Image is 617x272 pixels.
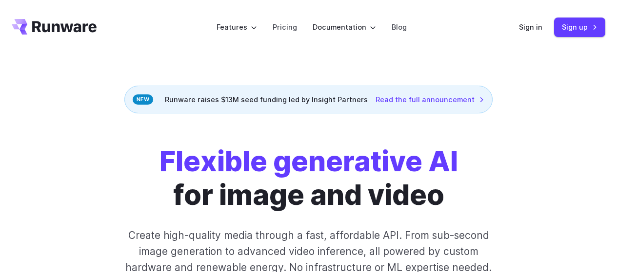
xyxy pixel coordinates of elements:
strong: Flexible generative AI [159,144,458,178]
a: Blog [392,21,407,33]
label: Documentation [313,21,376,33]
a: Sign in [519,21,542,33]
a: Go to / [12,19,97,35]
label: Features [217,21,257,33]
a: Pricing [273,21,297,33]
div: Runware raises $13M seed funding led by Insight Partners [124,86,493,113]
h1: for image and video [159,145,458,212]
a: Sign up [554,18,605,36]
a: Read the full announcement [376,94,484,105]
